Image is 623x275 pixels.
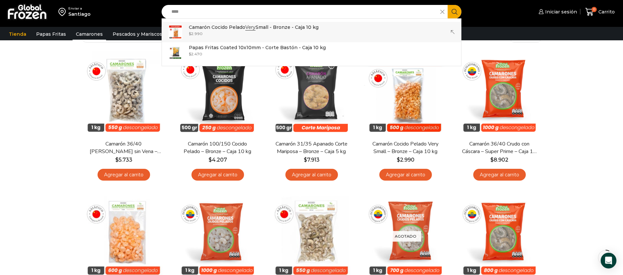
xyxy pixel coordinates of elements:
[189,31,191,36] span: $
[162,42,461,63] a: Papas Fritas Coated 10x10mm - Corte Bastón - Caja 10 kg $2.470
[367,140,443,155] a: Camarón Cocido Pelado Very Small – Bronze – Caja 10 kg
[189,24,319,31] p: Camarón Cocido Pelado Small - Bronze - Caja 10 kg
[591,7,597,12] span: 0
[584,4,616,20] a: 0 Carrito
[115,157,132,163] bdi: 5.733
[397,157,414,163] bdi: 2.990
[73,28,106,40] a: Camarones
[601,253,616,268] div: Open Intercom Messenger
[209,157,227,163] bdi: 4.207
[68,6,91,11] div: Enviar a
[544,9,577,15] span: Iniciar sesión
[58,6,68,17] img: address-field-icon.svg
[245,24,256,30] strong: Very
[379,169,432,181] a: Agregar al carrito: “Camarón Cocido Pelado Very Small - Bronze - Caja 10 kg”
[490,157,494,163] span: $
[473,169,526,181] a: Agregar al carrito: “Camarón 36/40 Crudo con Cáscara - Super Prime - Caja 10 kg”
[304,157,320,163] bdi: 7.913
[274,140,349,155] a: Camarón 31/35 Apanado Corte Mariposa – Bronze – Caja 5 kg
[490,157,508,163] bdi: 8.902
[162,22,461,42] a: Camarón Cocido PeladoVerySmall - Bronze - Caja 10 kg $2.990
[448,5,461,19] button: Search button
[98,169,150,181] a: Agregar al carrito: “Camarón 36/40 Crudo Pelado sin Vena - Bronze - Caja 10 kg”
[390,231,421,242] p: Agotado
[115,157,119,163] span: $
[189,51,202,56] bdi: 2.470
[189,31,203,36] bdi: 2.990
[109,28,166,40] a: Pescados y Mariscos
[461,140,537,155] a: Camarón 36/40 Crudo con Cáscara – Super Prime – Caja 10 kg
[86,140,161,155] a: Camarón 36/40 [PERSON_NAME] sin Vena – Bronze – Caja 10 kg
[537,5,577,18] a: Iniciar sesión
[209,157,212,163] span: $
[397,157,400,163] span: $
[6,28,30,40] a: Tienda
[189,44,326,51] p: Papas Fritas Coated 10x10mm - Corte Bastón - Caja 10 kg
[180,140,255,155] a: Camarón 100/150 Cocido Pelado – Bronze – Caja 10 kg
[191,169,244,181] a: Agregar al carrito: “Camarón 100/150 Cocido Pelado - Bronze - Caja 10 kg”
[68,11,91,17] div: Santiago
[189,51,191,56] span: $
[597,9,615,15] span: Carrito
[304,157,307,163] span: $
[33,28,69,40] a: Papas Fritas
[285,169,338,181] a: Agregar al carrito: “Camarón 31/35 Apanado Corte Mariposa - Bronze - Caja 5 kg”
